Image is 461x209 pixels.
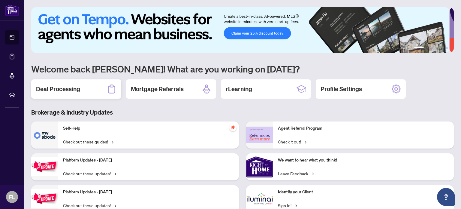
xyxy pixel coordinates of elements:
[226,85,252,93] h2: rLearning
[437,188,455,206] button: Open asap
[278,125,449,132] p: Agent Referral Program
[31,157,58,176] img: Platform Updates - July 21, 2025
[278,202,297,209] a: Sign In!→
[9,193,15,201] span: FL
[113,170,116,177] span: →
[63,189,234,195] p: Platform Updates - [DATE]
[436,47,438,49] button: 4
[311,170,314,177] span: →
[36,85,80,93] h2: Deal Processing
[63,125,234,132] p: Self-Help
[431,47,433,49] button: 3
[31,7,449,53] img: Slide 0
[113,202,116,209] span: →
[278,170,314,177] a: Leave Feedback→
[110,138,113,145] span: →
[303,138,306,145] span: →
[321,85,362,93] h2: Profile Settings
[278,157,449,164] p: We want to hear what you think!
[426,47,429,49] button: 2
[441,47,443,49] button: 5
[31,108,454,117] h3: Brokerage & Industry Updates
[131,85,184,93] h2: Mortgage Referrals
[63,202,116,209] a: Check out these updates!→
[414,47,424,49] button: 1
[229,124,237,131] span: pushpin
[294,202,297,209] span: →
[63,157,234,164] p: Platform Updates - [DATE]
[63,170,116,177] a: Check out these updates!→
[246,153,273,180] img: We want to hear what you think!
[246,127,273,143] img: Agent Referral Program
[31,121,58,149] img: Self-Help
[278,189,449,195] p: Identify your Client
[63,138,113,145] a: Check out these guides!→
[5,5,19,16] img: logo
[278,138,306,145] a: Check it out!→
[31,189,58,208] img: Platform Updates - July 8, 2025
[31,63,454,75] h1: Welcome back [PERSON_NAME]! What are you working on [DATE]?
[445,47,448,49] button: 6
